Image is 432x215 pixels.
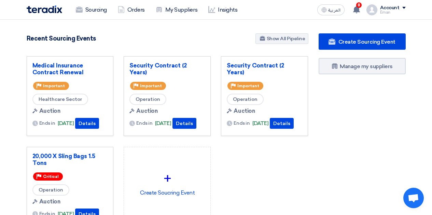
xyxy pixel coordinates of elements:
[75,118,99,129] button: Details
[227,62,302,76] a: Security Contract (2 Years)
[227,94,264,105] span: Operation
[234,107,255,115] span: Auction
[129,94,166,105] span: Operation
[255,33,308,44] a: Show All Pipeline
[129,168,205,189] div: +
[129,153,205,213] div: Create Soucring Event
[43,174,59,179] span: Critical
[39,120,55,127] span: Ends in
[252,120,268,127] span: [DATE]
[328,8,340,13] span: العربية
[43,83,65,88] span: Important
[380,11,406,14] div: Eman
[338,39,395,45] span: Create Sourcing Event
[112,2,150,17] a: Orders
[366,4,377,15] img: profile_test.png
[27,5,62,13] img: Teradix logo
[140,83,162,88] span: Important
[136,107,157,115] span: Auction
[27,35,96,42] h4: Recent Sourcing Events
[380,5,400,11] div: Account
[270,118,294,129] button: Details
[356,2,362,8] span: 8
[136,120,152,127] span: Ends in
[317,4,345,15] button: العربية
[129,62,205,76] a: Security Contract (2 Years)
[58,120,74,127] span: [DATE]
[32,62,108,76] a: Medical Insurance Contract Renewal
[203,2,243,17] a: Insights
[155,120,171,127] span: [DATE]
[403,188,424,208] div: Open chat
[32,184,69,196] span: Operation
[172,118,196,129] button: Details
[32,94,88,105] span: Healthcare Sector
[39,198,60,206] span: Auction
[237,83,259,88] span: Important
[150,2,203,17] a: My Suppliers
[39,107,60,115] span: Auction
[234,120,250,127] span: Ends in
[32,153,108,166] a: 20,000 X Sling Bags 1.5 Tons
[70,2,112,17] a: Sourcing
[319,58,406,74] a: Manage my suppliers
